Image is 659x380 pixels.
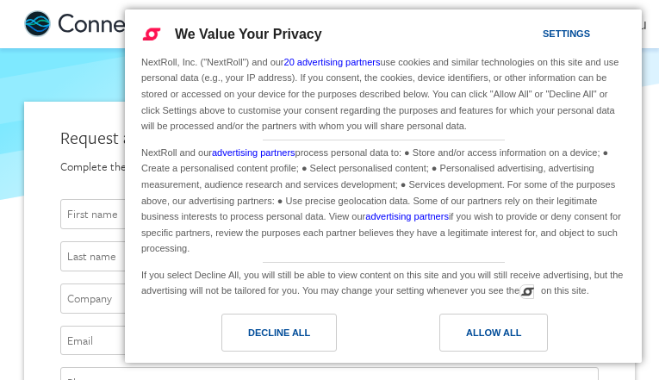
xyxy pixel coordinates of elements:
[466,323,521,342] div: Allow All
[138,53,629,136] div: NextRoll, Inc. ("NextRoll") and our use cookies and similar technologies on this site and use per...
[138,263,629,301] div: If you select Decline All, you will still be able to view content on this site and you will still...
[175,27,322,41] span: We Value Your Privacy
[60,283,599,314] input: Company
[365,211,449,221] a: advertising partners
[212,147,295,158] a: advertising partners
[383,314,631,360] a: Allow All
[138,140,629,259] div: NextRoll and our process personal data to: ● Store and/or access information on a device; ● Creat...
[513,20,554,52] a: Settings
[135,314,383,360] a: Decline All
[284,57,381,67] a: 20 advertising partners
[60,126,599,150] div: Request a
[60,159,599,175] div: Complete the form below and someone from our team will be in touch shortly
[543,24,590,43] div: Settings
[248,323,310,342] div: Decline All
[60,326,599,356] input: Email
[60,199,599,229] input: First name
[60,241,599,271] input: Last name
